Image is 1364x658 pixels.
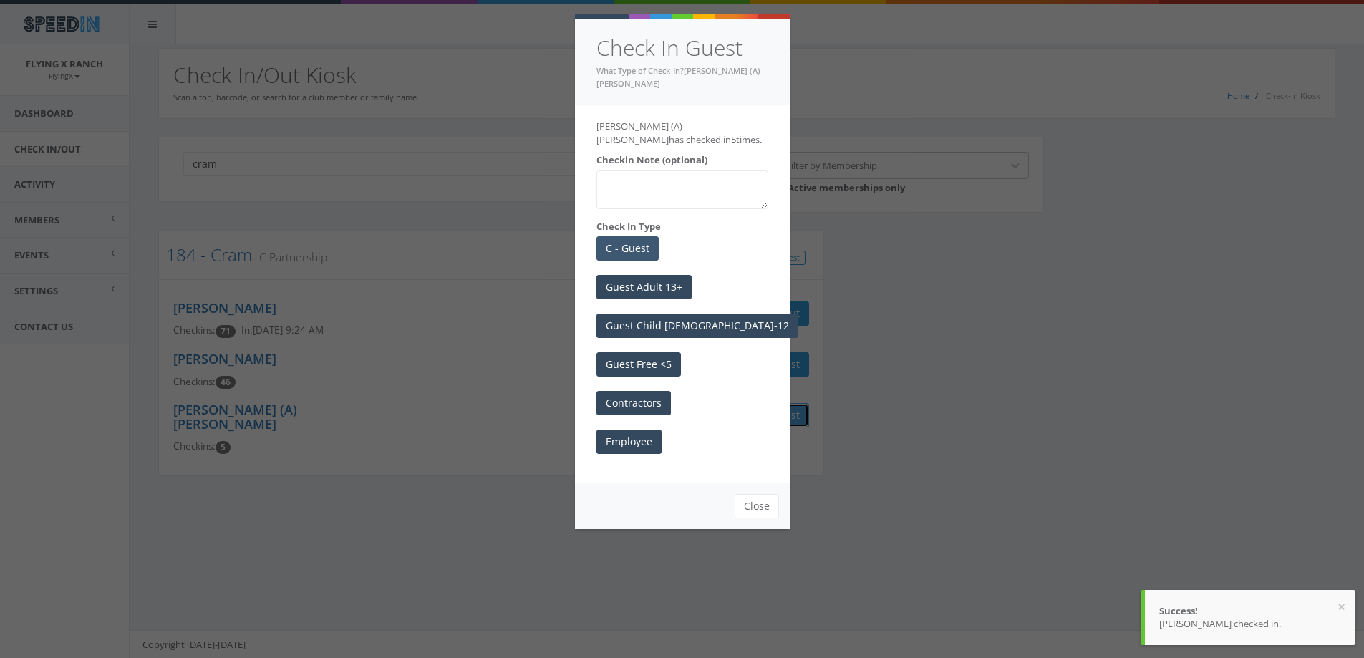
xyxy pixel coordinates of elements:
button: Guest Child [DEMOGRAPHIC_DATA]-12 [596,314,798,338]
button: Close [735,494,779,518]
div: Success! [1159,604,1341,618]
button: Guest Adult 13+ [596,275,692,299]
p: [PERSON_NAME] (A) [PERSON_NAME] has checked in times. [596,120,768,146]
h4: Check In Guest [596,33,768,64]
button: Contractors [596,391,671,415]
label: Checkin Note (optional) [596,153,707,167]
label: Check In Type [596,220,661,233]
div: [PERSON_NAME] checked in. [1159,617,1341,631]
button: Guest Free <5 [596,352,681,377]
button: C - Guest [596,236,659,261]
button: Employee [596,430,662,454]
button: × [1338,600,1345,614]
small: What Type of Check-In?[PERSON_NAME] (A) [PERSON_NAME] [596,65,760,89]
span: 5 [731,133,736,146]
